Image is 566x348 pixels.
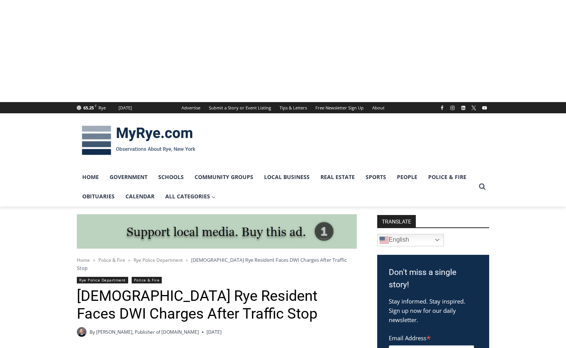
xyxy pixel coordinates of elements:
[83,105,94,111] span: 65.25
[77,167,104,187] a: Home
[77,256,357,272] nav: Breadcrumbs
[119,104,132,111] div: [DATE]
[77,256,347,271] span: [DEMOGRAPHIC_DATA] Rye Resident Faces DWI Charges After Traffic Stop
[205,102,275,113] a: Submit a Story or Event Listing
[377,215,416,227] strong: TRANSLATE
[77,277,128,283] a: Rye Police Department
[275,102,311,113] a: Tips & Letters
[389,266,478,291] h3: Don't miss a single story!
[77,187,120,206] a: Obituaries
[459,103,468,113] a: Linkedin
[160,187,221,206] a: All Categories
[469,103,478,113] a: X
[177,102,389,113] nav: Secondary Navigation
[480,103,489,113] a: YouTube
[311,102,368,113] a: Free Newsletter Sign Up
[448,103,457,113] a: Instagram
[165,192,215,201] span: All Categories
[77,120,200,160] img: MyRye.com
[90,328,95,336] span: By
[153,167,189,187] a: Schools
[96,329,199,335] a: [PERSON_NAME], Publisher of [DOMAIN_NAME]
[189,167,259,187] a: Community Groups
[207,328,222,336] time: [DATE]
[98,104,106,111] div: Rye
[259,167,315,187] a: Local Business
[77,327,86,337] a: Author image
[177,102,205,113] a: Advertise
[360,167,391,187] a: Sports
[77,257,90,263] a: Home
[389,330,474,344] label: Email Address
[77,287,357,322] h1: [DEMOGRAPHIC_DATA] Rye Resident Faces DWI Charges After Traffic Stop
[98,257,125,263] a: Police & Fire
[132,277,162,283] a: Police & Fire
[77,214,357,249] img: support local media, buy this ad
[95,104,97,108] span: F
[423,167,472,187] a: Police & Fire
[437,103,447,113] a: Facebook
[128,258,130,263] span: >
[368,102,389,113] a: About
[315,167,360,187] a: Real Estate
[186,258,188,263] span: >
[475,180,489,194] button: View Search Form
[377,234,444,246] a: English
[77,167,475,206] nav: Primary Navigation
[120,187,160,206] a: Calendar
[93,258,95,263] span: >
[380,235,389,245] img: en
[104,167,153,187] a: Government
[391,167,423,187] a: People
[389,297,478,324] p: Stay informed. Stay inspired. Sign up now for our daily newsletter.
[134,257,183,263] a: Rye Police Department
